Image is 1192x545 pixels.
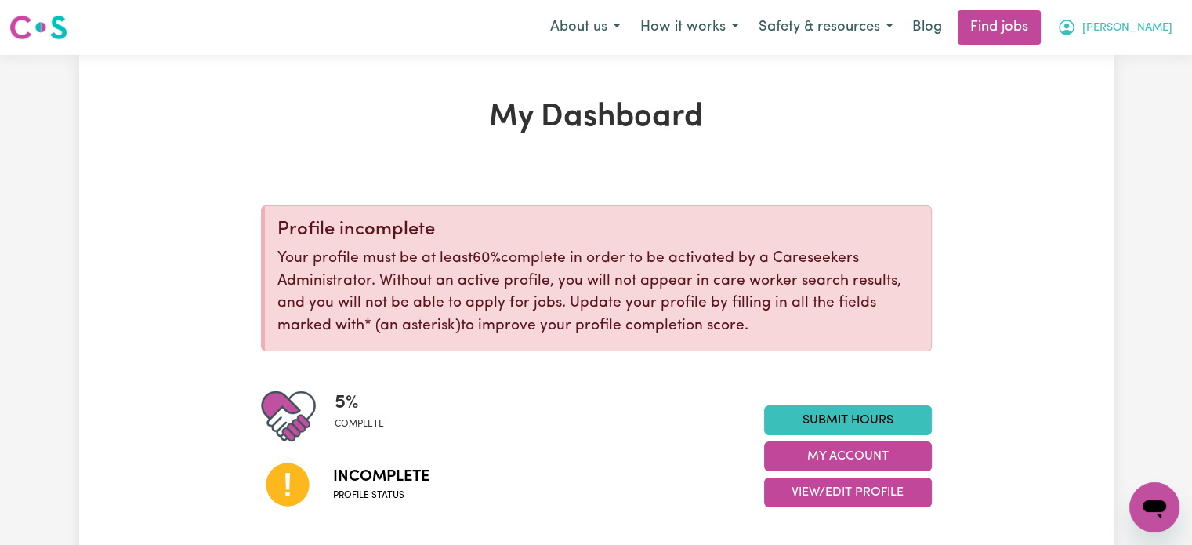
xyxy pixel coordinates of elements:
[9,13,67,42] img: Careseekers logo
[1047,11,1183,44] button: My Account
[261,99,932,136] h1: My Dashboard
[958,10,1041,45] a: Find jobs
[277,219,918,242] div: Profile incomplete
[1129,482,1179,532] iframe: Button to launch messaging window
[748,11,903,44] button: Safety & resources
[335,389,384,417] span: 5 %
[333,489,429,503] span: Profile status
[540,11,630,44] button: About us
[333,465,429,489] span: Incomplete
[630,11,748,44] button: How it works
[764,478,932,507] button: View/Edit Profile
[473,251,501,266] u: 60%
[335,417,384,431] span: complete
[764,405,932,435] a: Submit Hours
[364,318,461,333] span: an asterisk
[9,9,67,45] a: Careseekers logo
[764,441,932,471] button: My Account
[1082,20,1172,37] span: [PERSON_NAME]
[277,248,918,338] p: Your profile must be at least complete in order to be activated by a Careseekers Administrator. W...
[903,10,951,45] a: Blog
[335,389,397,444] div: Profile completeness: 5%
